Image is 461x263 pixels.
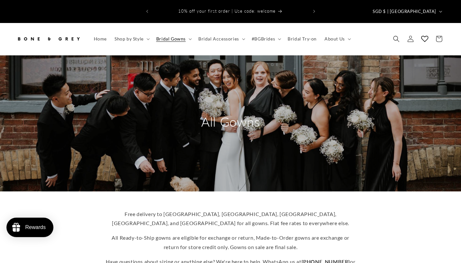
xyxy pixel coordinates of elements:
p: All Ready-to-Ship gowns are eligible for exchange or return, Made-to-Order gowns are exchange or ... [104,233,357,252]
summary: Bridal Accessories [194,32,248,46]
span: Bridal Gowns [156,36,186,42]
span: SGD $ | [GEOGRAPHIC_DATA] [373,8,436,15]
summary: Bridal Gowns [152,32,194,46]
summary: Search [389,32,403,46]
summary: About Us [321,32,354,46]
button: SGD $ | [GEOGRAPHIC_DATA] [369,5,445,17]
span: About Us [324,36,345,42]
summary: Shop by Style [111,32,152,46]
img: Bone and Grey Bridal [16,32,81,46]
a: Bridal Try-on [284,32,321,46]
summary: #BGBrides [248,32,284,46]
a: Home [90,32,111,46]
div: Rewards [25,224,46,230]
button: Previous announcement [140,5,154,17]
span: Shop by Style [115,36,144,42]
a: Bone and Grey Bridal [14,29,83,49]
p: Free delivery to [GEOGRAPHIC_DATA], [GEOGRAPHIC_DATA], [GEOGRAPHIC_DATA], [GEOGRAPHIC_DATA], and ... [104,210,357,228]
h2: All Gowns [169,113,292,130]
span: Bridal Try-on [288,36,317,42]
button: Next announcement [307,5,321,17]
span: Bridal Accessories [198,36,239,42]
span: #BGBrides [252,36,275,42]
span: Home [94,36,107,42]
span: 10% off your first order | Use code: welcome [178,8,276,14]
